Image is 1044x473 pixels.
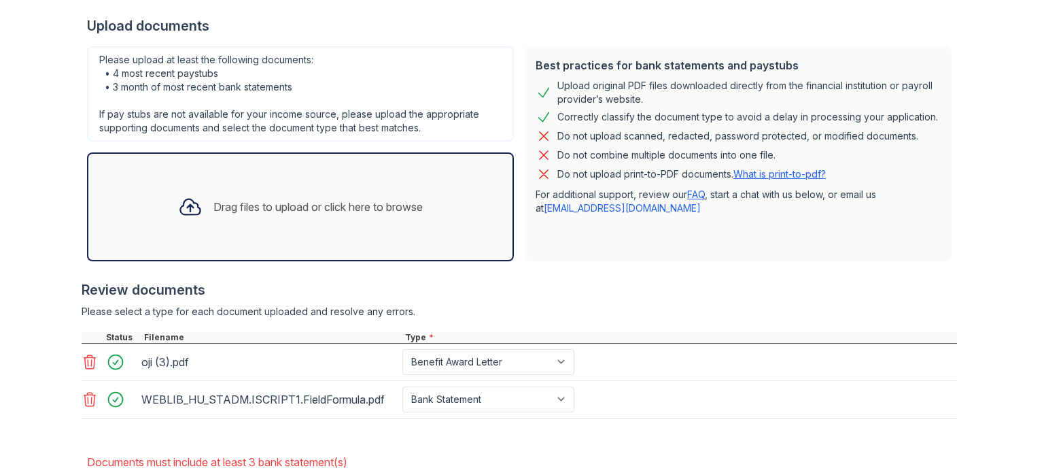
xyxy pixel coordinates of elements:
div: Upload documents [87,16,957,35]
div: Review documents [82,280,957,299]
div: Please select a type for each document uploaded and resolve any errors. [82,305,957,319]
div: Correctly classify the document type to avoid a delay in processing your application. [557,109,938,125]
div: oji (3).pdf [141,351,397,373]
div: Filename [141,332,402,343]
div: Upload original PDF files downloaded directly from the financial institution or payroll provider’... [557,79,941,106]
div: Do not combine multiple documents into one file. [557,147,776,163]
p: Do not upload print-to-PDF documents. [557,167,826,181]
div: WEBLIB_HU_STADM.ISCRIPT1.FieldFormula.pdf [141,389,397,410]
div: Please upload at least the following documents: • 4 most recent paystubs • 3 month of most recent... [87,46,514,142]
div: Best practices for bank statements and paystubs [536,57,941,74]
div: Drag files to upload or click here to browse [213,199,423,215]
a: FAQ [687,189,705,200]
div: Do not upload scanned, redacted, password protected, or modified documents. [557,128,918,144]
a: [EMAIL_ADDRESS][DOMAIN_NAME] [544,202,701,214]
a: What is print-to-pdf? [733,168,826,180]
p: For additional support, review our , start a chat with us below, or email us at [536,188,941,215]
div: Status [103,332,141,343]
div: Type [402,332,957,343]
